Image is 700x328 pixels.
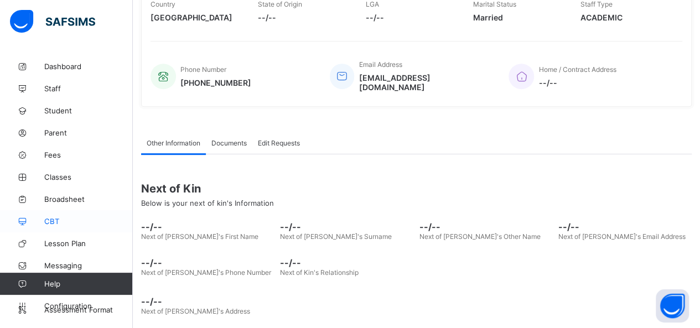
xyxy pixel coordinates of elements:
[147,139,200,147] span: Other Information
[558,232,686,241] span: Next of [PERSON_NAME]'s Email Address
[280,221,413,232] span: --/--
[141,182,692,195] span: Next of Kin
[44,195,133,204] span: Broadsheet
[44,150,133,159] span: Fees
[473,13,564,22] span: Married
[538,65,616,74] span: Home / Contract Address
[141,296,692,307] span: --/--
[44,173,133,181] span: Classes
[180,65,226,74] span: Phone Number
[141,307,250,315] span: Next of [PERSON_NAME]'s Address
[44,301,132,310] span: Configuration
[180,78,251,87] span: [PHONE_NUMBER]
[258,139,300,147] span: Edit Requests
[141,268,271,277] span: Next of [PERSON_NAME]'s Phone Number
[44,217,133,226] span: CBT
[44,106,133,115] span: Student
[141,232,258,241] span: Next of [PERSON_NAME]'s First Name
[280,232,392,241] span: Next of [PERSON_NAME]'s Surname
[141,257,274,268] span: --/--
[141,221,274,232] span: --/--
[359,60,402,69] span: Email Address
[44,279,132,288] span: Help
[419,232,541,241] span: Next of [PERSON_NAME]'s Other Name
[258,13,349,22] span: --/--
[44,239,133,248] span: Lesson Plan
[558,221,692,232] span: --/--
[359,73,492,92] span: [EMAIL_ADDRESS][DOMAIN_NAME]
[44,62,133,71] span: Dashboard
[44,261,133,270] span: Messaging
[419,221,553,232] span: --/--
[211,139,247,147] span: Documents
[580,13,671,22] span: ACADEMIC
[656,289,689,322] button: Open asap
[10,10,95,33] img: safsims
[151,13,241,22] span: [GEOGRAPHIC_DATA]
[280,268,359,277] span: Next of Kin's Relationship
[141,199,274,207] span: Below is your next of kin's Information
[538,78,616,87] span: --/--
[44,84,133,93] span: Staff
[44,128,133,137] span: Parent
[280,257,413,268] span: --/--
[365,13,456,22] span: --/--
